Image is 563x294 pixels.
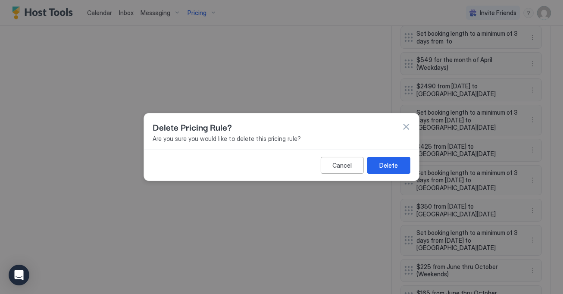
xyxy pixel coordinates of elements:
span: Delete Pricing Rule? [153,120,232,133]
div: Open Intercom Messenger [9,265,29,285]
span: Are you sure you would like to delete this pricing rule? [153,135,410,142]
div: Delete [379,161,398,170]
button: Cancel [321,157,364,174]
button: Delete [367,157,410,174]
div: Cancel [332,161,352,170]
